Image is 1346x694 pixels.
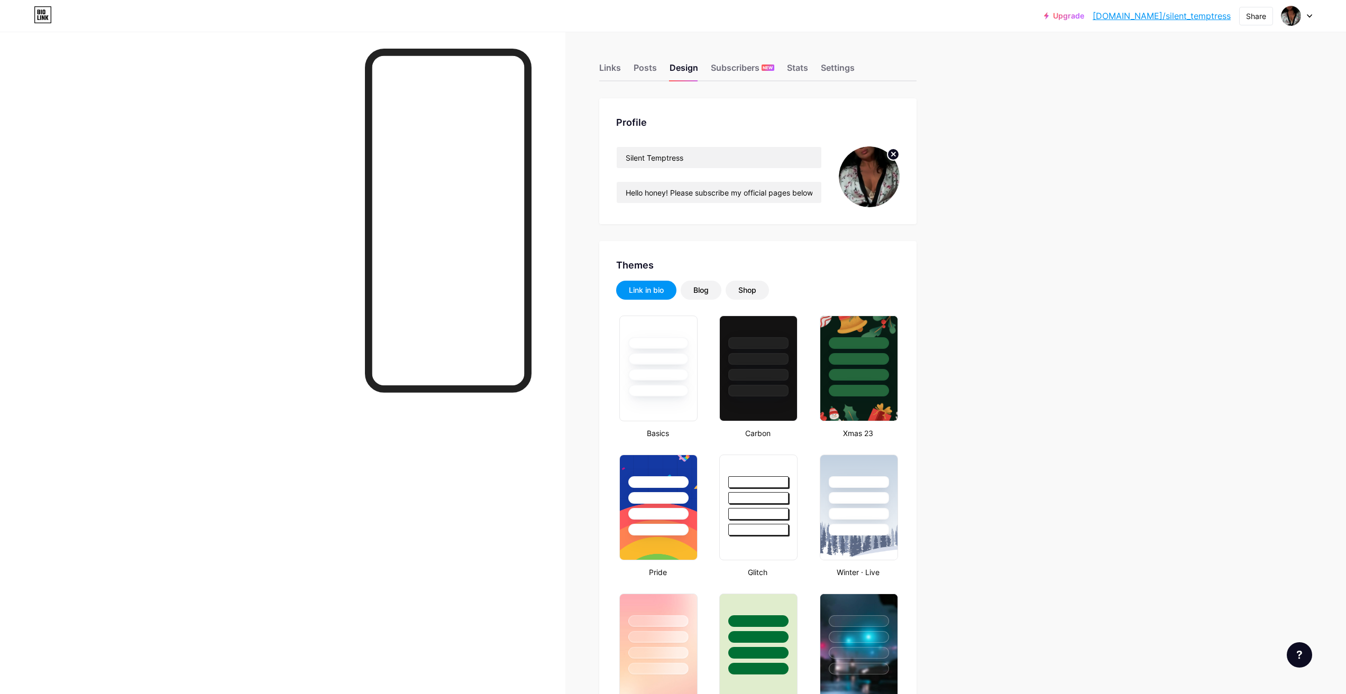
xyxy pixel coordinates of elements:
div: Themes [616,258,900,272]
a: Upgrade [1044,12,1084,20]
div: Pride [616,567,699,578]
span: NEW [763,64,773,71]
div: Stats [787,61,808,80]
div: Winter · Live [817,567,900,578]
div: Share [1246,11,1266,22]
div: Links [599,61,621,80]
div: Posts [634,61,657,80]
div: Profile [616,115,900,129]
div: Shop [738,285,756,295]
div: Subscribers [711,61,774,80]
input: Name [617,147,821,168]
input: Bio [617,182,821,203]
div: Basics [616,428,699,439]
div: Settings [821,61,855,80]
div: Xmas 23 [817,428,900,439]
div: Carbon [716,428,799,439]
img: Silent Temptress [839,146,900,207]
a: [DOMAIN_NAME]/silent_temptress [1093,10,1231,22]
div: Glitch [716,567,799,578]
div: Blog [693,285,709,295]
img: Silent Temptress [1281,6,1301,26]
div: Design [670,61,698,80]
div: Link in bio [629,285,664,295]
